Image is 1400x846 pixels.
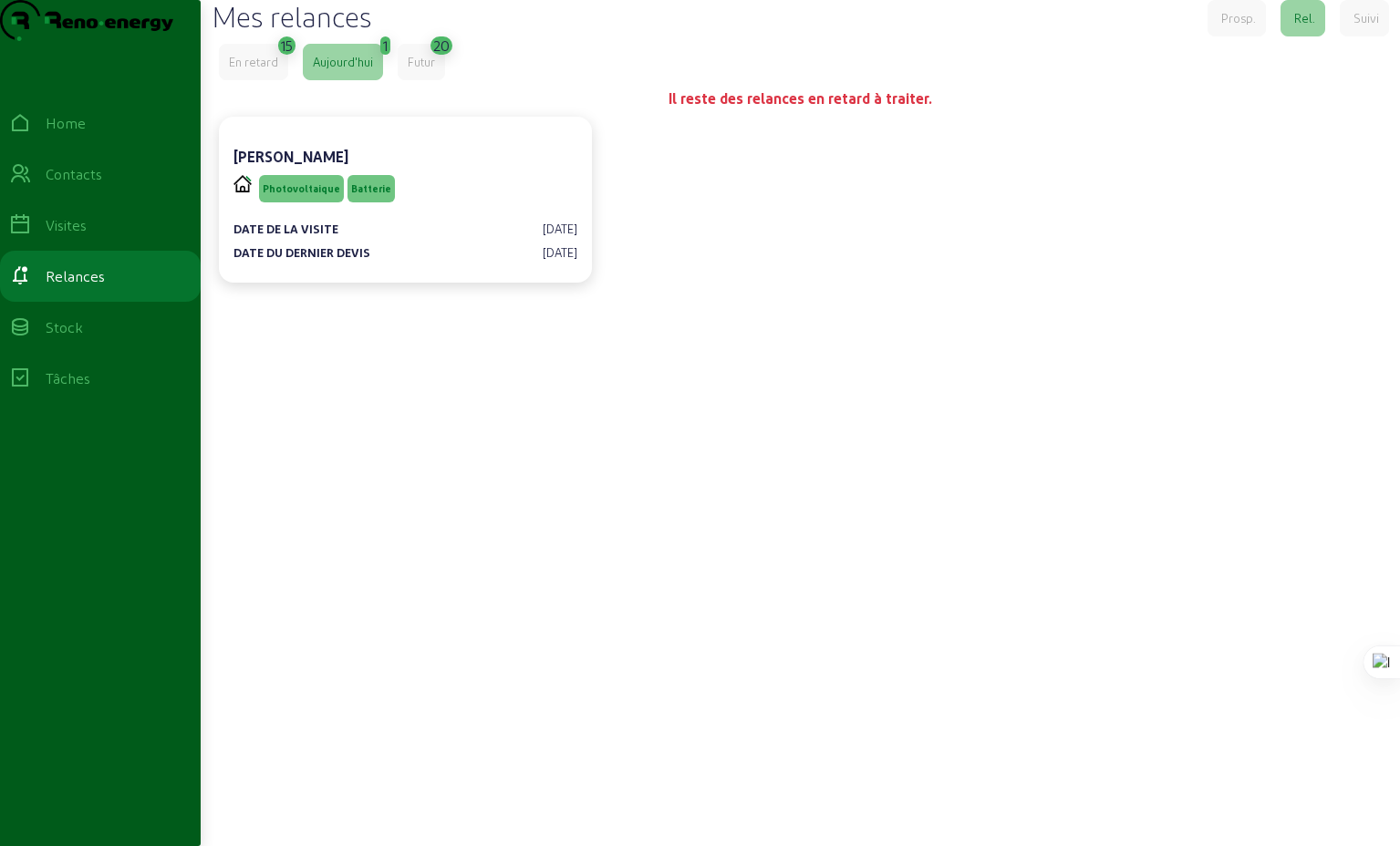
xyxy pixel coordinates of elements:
div: Aujourd'hui [313,54,373,70]
div: Relances [46,265,105,287]
div: En retard [229,54,278,70]
div: Date du dernier devis [233,244,370,261]
div: 15 [281,31,293,57]
div: Rel. [1294,10,1315,26]
div: Contacts [46,163,102,185]
div: Stock [46,316,83,338]
div: 20 [433,31,450,57]
div: Tâches [46,367,90,389]
cam-card-title: [PERSON_NAME] [233,148,348,165]
div: Prosp. [1221,10,1256,26]
div: Il reste des relances en retard à traiter. [219,88,1382,109]
div: Date de la visite [233,221,338,237]
div: 1 [383,31,388,57]
div: [DATE] [543,244,577,261]
div: Visites [46,214,87,236]
div: Home [46,112,86,134]
span: Batterie [351,182,391,195]
img: PVELEC [233,175,252,192]
div: [DATE] [543,221,577,237]
div: Suivi [1353,10,1379,26]
span: Photovoltaique [263,182,340,195]
div: Futur [408,54,435,70]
